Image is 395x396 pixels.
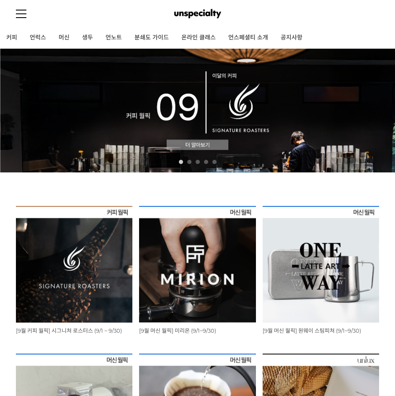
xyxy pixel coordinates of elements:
[212,160,217,164] a: 5
[263,206,379,323] img: 9월 머신 월픽 원웨이 스팀피쳐
[128,27,175,48] a: 분쇄도 가이드
[52,27,76,48] a: 머신
[274,27,309,48] a: 공지사항
[76,27,99,48] a: 생두
[139,206,256,323] img: 9월 머신 월픽 미리온
[139,327,216,334] a: [9월 머신 월픽] 미리온 (9/1~9/30)
[23,27,52,48] a: 언럭스
[187,160,191,164] a: 2
[175,27,222,48] a: 온라인 클래스
[263,327,361,334] a: [9월 머신 월픽] 원웨이 스팀피쳐 (9/1~9/30)
[222,27,274,48] a: 언스페셜티 소개
[16,206,132,323] img: [9월 커피 월픽] 시그니쳐 로스터스 (9/1 ~ 9/30)
[196,160,200,164] a: 3
[16,327,122,334] a: [9월 커피 월픽] 시그니쳐 로스터스 (9/1 ~ 9/30)
[179,160,183,164] a: 1
[204,160,208,164] a: 4
[99,27,128,48] a: 언노트
[174,8,221,20] img: 언스페셜티 몰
